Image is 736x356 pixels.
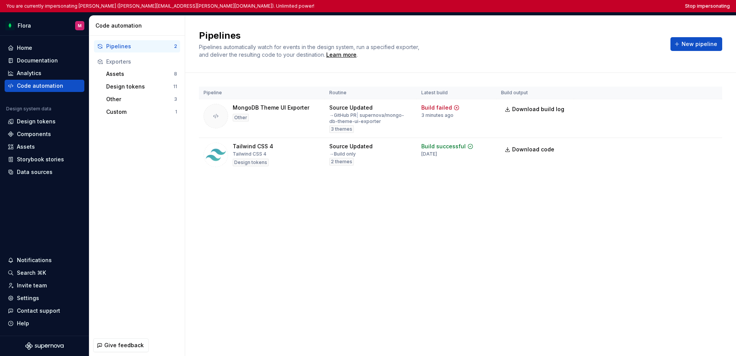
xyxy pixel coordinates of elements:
a: Assets [5,141,84,153]
div: → Build only [329,151,356,157]
div: Exporters [106,58,177,66]
div: M [78,23,82,29]
div: Tailwind CSS 4 [233,151,266,157]
div: Code automation [95,22,182,30]
div: 2 [174,43,177,49]
button: New pipeline [670,37,722,51]
a: Code automation [5,80,84,92]
span: New pipeline [682,40,717,48]
div: Other [233,114,249,121]
p: You are currently impersonating [PERSON_NAME] ([PERSON_NAME][EMAIL_ADDRESS][PERSON_NAME][DOMAIN_N... [6,3,314,9]
span: Give feedback [104,341,144,349]
div: Storybook stories [17,156,64,163]
div: Documentation [17,57,58,64]
img: c58756a3-8a29-4b4b-9d30-f654aac74528.png [5,21,15,30]
div: 1 [175,109,177,115]
button: Pipelines2 [94,40,180,52]
button: Download build log [501,102,569,116]
a: Data sources [5,166,84,178]
div: Source Updated [329,143,373,150]
div: Build successful [421,143,466,150]
a: Documentation [5,54,84,67]
span: | [356,112,358,118]
div: Build failed [421,104,452,112]
a: Home [5,42,84,54]
div: Analytics [17,69,41,77]
div: Home [17,44,32,52]
div: 11 [173,84,177,90]
div: Contact support [17,307,60,315]
svg: Supernova Logo [25,342,64,350]
h2: Pipelines [199,30,661,42]
button: Other3 [103,93,180,105]
div: Components [17,130,51,138]
button: Custom1 [103,106,180,118]
button: Stop impersonating [685,3,730,9]
div: Design system data [6,106,51,112]
div: Tailwind CSS 4 [233,143,273,150]
div: Invite team [17,282,47,289]
a: Invite team [5,279,84,292]
button: Give feedback [93,338,149,352]
button: Assets8 [103,68,180,80]
a: Learn more [326,51,356,59]
span: . [325,52,358,58]
div: MongoDB Theme UI Exporter [233,104,309,112]
span: 3 themes [331,126,352,132]
div: Design tokens [106,83,173,90]
button: Help [5,317,84,330]
a: Storybook stories [5,153,84,166]
button: FloraM [2,17,87,34]
div: Assets [106,70,174,78]
button: Search ⌘K [5,267,84,279]
a: Settings [5,292,84,304]
span: Download code [512,146,554,153]
div: Source Updated [329,104,373,112]
div: Help [17,320,29,327]
span: Download build log [512,105,564,113]
div: Settings [17,294,39,302]
span: Pipelines automatically watch for events in the design system, run a specified exporter, and deli... [199,44,421,58]
div: 3 minutes ago [421,112,453,118]
button: Notifications [5,254,84,266]
div: 8 [174,71,177,77]
button: Contact support [5,305,84,317]
div: Design tokens [17,118,56,125]
th: Routine [325,87,417,99]
th: Build output [496,87,574,99]
th: Pipeline [199,87,325,99]
span: 2 themes [331,159,352,165]
div: Flora [18,22,31,30]
a: Download code [501,143,559,156]
div: Pipelines [106,43,174,50]
a: Analytics [5,67,84,79]
a: Components [5,128,84,140]
div: Custom [106,108,175,116]
div: 3 [174,96,177,102]
div: Data sources [17,168,53,176]
div: Code automation [17,82,63,90]
button: Design tokens11 [103,80,180,93]
div: Search ⌘K [17,269,46,277]
div: Assets [17,143,35,151]
a: Design tokens [5,115,84,128]
div: [DATE] [421,151,437,157]
div: Design tokens [233,159,269,166]
div: Notifications [17,256,52,264]
div: → GitHub PR supernova/mongo-db-theme-ui-exporter [329,112,412,125]
th: Latest build [417,87,496,99]
div: Other [106,95,174,103]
